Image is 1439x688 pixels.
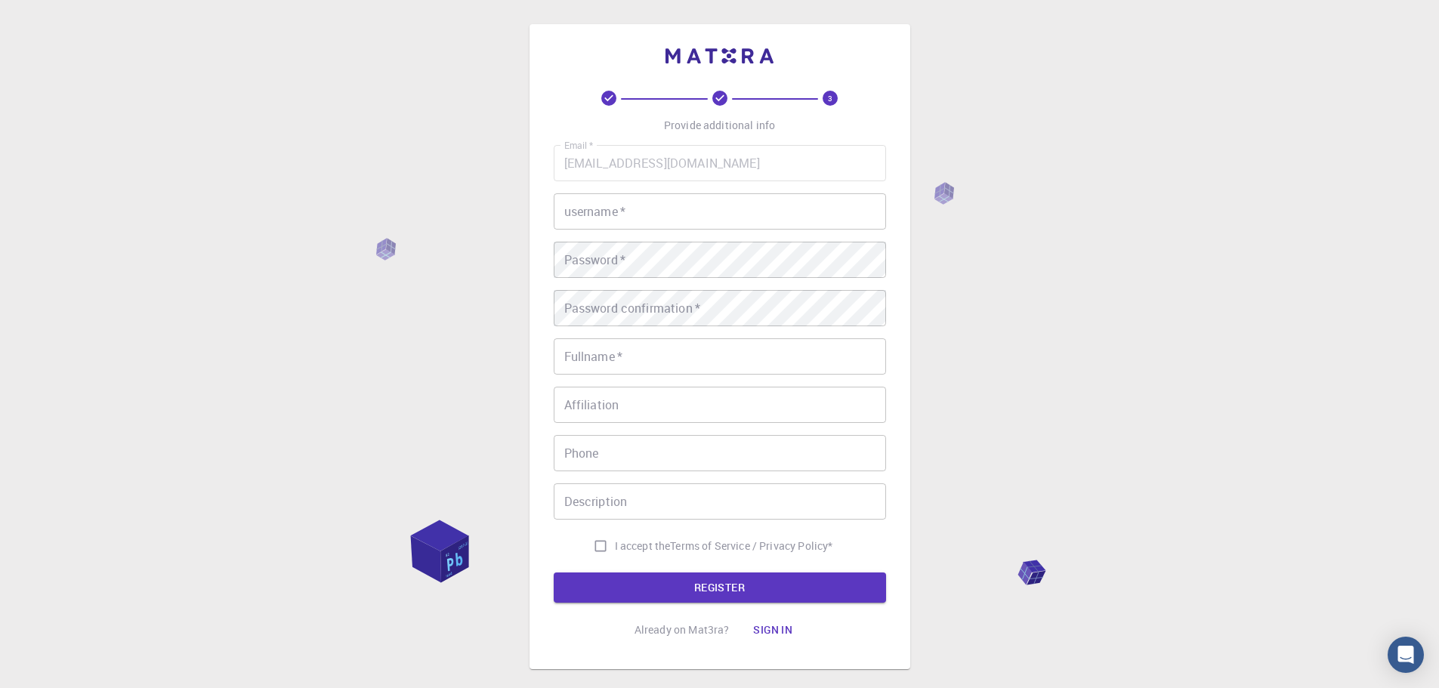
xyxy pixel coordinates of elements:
button: REGISTER [554,572,886,603]
button: Sign in [741,615,804,645]
label: Email [564,139,593,152]
div: Open Intercom Messenger [1388,637,1424,673]
span: I accept the [615,538,671,554]
p: Already on Mat3ra? [635,622,730,637]
text: 3 [828,93,832,103]
p: Provide additional info [664,118,775,133]
a: Terms of Service / Privacy Policy* [670,538,832,554]
p: Terms of Service / Privacy Policy * [670,538,832,554]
